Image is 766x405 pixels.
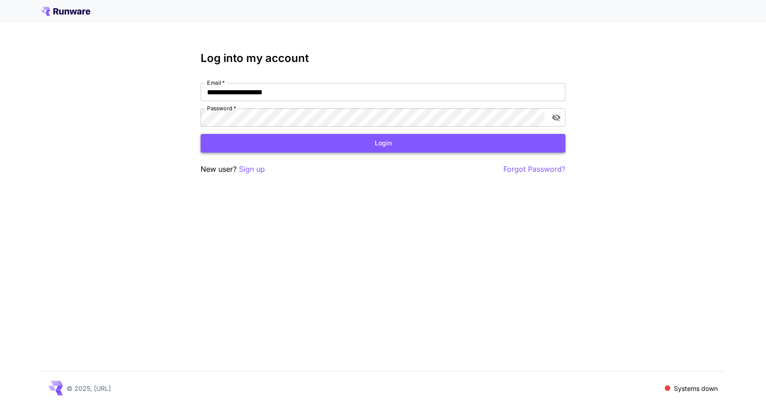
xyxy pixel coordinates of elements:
p: Systems down [674,384,718,393]
label: Password [207,104,236,112]
button: Forgot Password? [503,164,565,175]
p: New user? [201,164,265,175]
label: Email [207,79,225,87]
button: toggle password visibility [548,109,564,126]
button: Sign up [239,164,265,175]
h3: Log into my account [201,52,565,65]
button: Login [201,134,565,153]
p: © 2025, [URL] [67,384,111,393]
